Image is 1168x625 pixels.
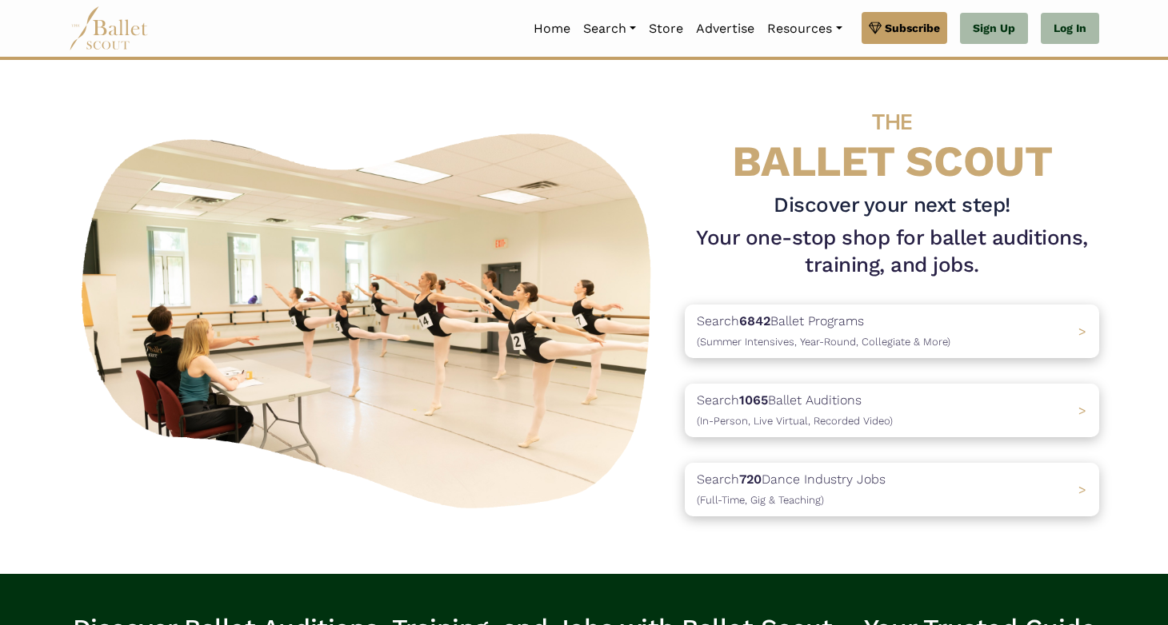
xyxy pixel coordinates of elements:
span: > [1078,482,1086,497]
p: Search Dance Industry Jobs [697,469,886,510]
a: Search720Dance Industry Jobs(Full-Time, Gig & Teaching) > [685,463,1099,516]
span: Subscribe [885,19,940,37]
span: > [1078,403,1086,418]
a: Resources [761,12,848,46]
span: (Summer Intensives, Year-Round, Collegiate & More) [697,336,950,348]
p: Search Ballet Auditions [697,390,893,431]
a: Store [642,12,690,46]
a: Log In [1041,13,1099,45]
a: Search6842Ballet Programs(Summer Intensives, Year-Round, Collegiate & More)> [685,305,1099,358]
b: 1065 [739,392,768,408]
a: Home [527,12,577,46]
a: Search1065Ballet Auditions(In-Person, Live Virtual, Recorded Video) > [685,384,1099,437]
span: (Full-Time, Gig & Teaching) [697,494,824,506]
a: Advertise [690,12,761,46]
a: Sign Up [960,13,1028,45]
p: Search Ballet Programs [697,311,950,352]
span: (In-Person, Live Virtual, Recorded Video) [697,415,893,427]
b: 720 [739,472,762,487]
img: gem.svg [869,19,882,37]
span: > [1078,324,1086,339]
b: 6842 [739,313,770,328]
h3: Discover your next step! [685,192,1099,219]
h4: BALLET SCOUT [685,92,1099,185]
h1: Your one-stop shop for ballet auditions, training, and jobs. [685,225,1099,279]
a: Subscribe [862,12,947,44]
a: Search [577,12,642,46]
span: THE [872,109,912,135]
img: A group of ballerinas talking to each other in a ballet studio [69,116,672,518]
